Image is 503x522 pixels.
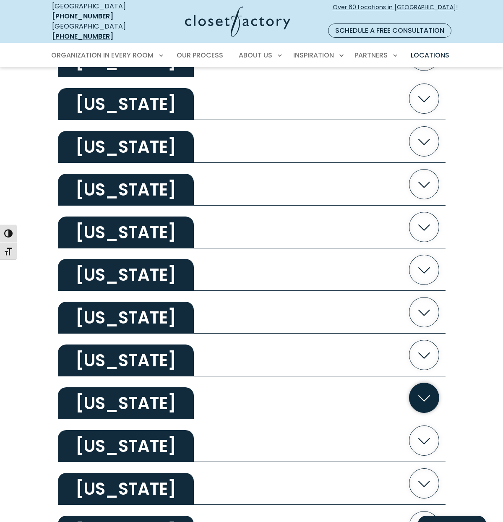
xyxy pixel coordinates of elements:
[58,206,446,248] button: [US_STATE]
[52,21,143,42] div: [GEOGRAPHIC_DATA]
[239,50,272,60] span: About Us
[45,44,458,67] nav: Primary Menu
[58,302,194,334] h2: [US_STATE]
[58,291,446,334] button: [US_STATE]
[185,6,290,37] img: Closet Factory Logo
[58,77,446,120] button: [US_STATE]
[51,50,154,60] span: Organization in Every Room
[58,163,446,206] button: [US_STATE]
[52,31,113,41] a: [PHONE_NUMBER]
[58,120,446,163] button: [US_STATE]
[58,88,194,120] h2: [US_STATE]
[58,259,194,291] h2: [US_STATE]
[333,3,458,21] span: Over 60 Locations in [GEOGRAPHIC_DATA]!
[58,473,194,505] h2: [US_STATE]
[328,23,451,38] a: Schedule a Free Consultation
[58,419,446,462] button: [US_STATE]
[58,462,446,505] button: [US_STATE]
[58,430,194,462] h2: [US_STATE]
[58,174,194,206] h2: [US_STATE]
[58,376,446,419] button: [US_STATE]
[58,217,194,248] h2: [US_STATE]
[354,50,388,60] span: Partners
[58,387,194,419] h2: [US_STATE]
[52,11,113,21] a: [PHONE_NUMBER]
[177,50,223,60] span: Our Process
[293,50,334,60] span: Inspiration
[58,334,446,376] button: [US_STATE]
[58,131,194,163] h2: [US_STATE]
[58,248,446,291] button: [US_STATE]
[411,50,449,60] span: Locations
[58,345,194,376] h2: [US_STATE]
[52,1,143,21] div: [GEOGRAPHIC_DATA]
